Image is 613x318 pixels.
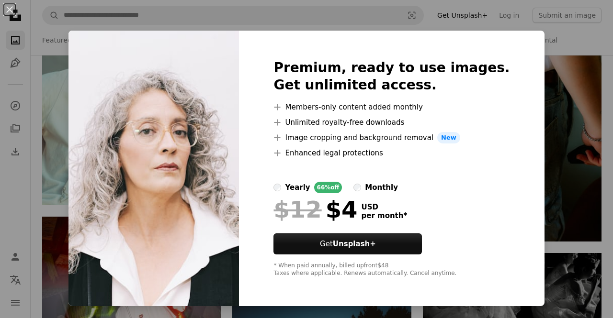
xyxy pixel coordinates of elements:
strong: Unsplash+ [333,240,376,248]
span: $12 [273,197,321,222]
li: Unlimited royalty-free downloads [273,117,510,128]
span: USD [361,203,407,211]
li: Image cropping and background removal [273,132,510,143]
div: monthly [365,182,398,193]
h2: Premium, ready to use images. Get unlimited access. [273,59,510,94]
span: New [437,132,460,143]
div: $4 [273,197,357,222]
img: premium_photo-1757649913127-68d781c10b4f [68,31,239,306]
input: yearly66%off [273,184,281,191]
li: Enhanced legal protections [273,147,510,159]
div: 66% off [314,182,342,193]
input: monthly [353,184,361,191]
button: GetUnsplash+ [273,233,422,254]
li: Members-only content added monthly [273,101,510,113]
div: yearly [285,182,310,193]
div: * When paid annually, billed upfront $48 Taxes where applicable. Renews automatically. Cancel any... [273,262,510,277]
span: per month * [361,211,407,220]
